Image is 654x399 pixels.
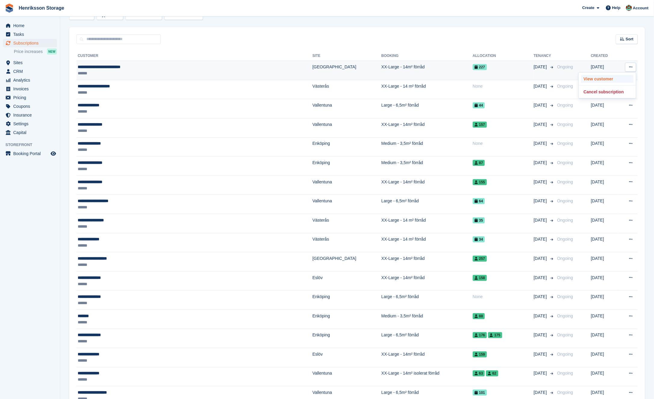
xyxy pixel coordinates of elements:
span: [DATE] [534,332,548,338]
span: Ongoing [557,275,573,280]
span: 88 [473,313,485,319]
td: [DATE] [591,367,618,386]
span: Ongoing [557,218,573,223]
span: Analytics [13,76,49,84]
span: 44 [473,102,485,108]
td: [DATE] [591,271,618,291]
span: Sort [626,36,634,42]
img: stora-icon-8386f47178a22dfd0bd8f6a31ec36ba5ce8667c1dd55bd0f319d3a0aa187defe.svg [5,4,14,13]
span: 62 [486,370,498,376]
span: Tasks [13,30,49,39]
td: [DATE] [591,252,618,272]
span: [DATE] [534,83,548,89]
a: Henriksson Storage [16,3,67,13]
span: Invoices [13,85,49,93]
p: Cancel subscription [581,88,634,96]
span: Pricing [13,93,49,102]
th: Site [313,51,381,61]
td: [DATE] [591,99,618,118]
td: Vallentuna [313,176,381,195]
span: [DATE] [534,160,548,166]
td: Västerås [313,214,381,233]
span: [DATE] [534,255,548,262]
span: [DATE] [534,140,548,147]
td: Enköping [313,137,381,157]
span: Ongoing [557,84,573,89]
span: Ongoing [557,390,573,395]
span: 158 [473,275,487,281]
td: [DATE] [591,233,618,252]
span: Account [633,5,649,11]
a: menu [3,58,57,67]
td: [DATE] [591,348,618,367]
a: menu [3,93,57,102]
span: Ongoing [557,294,573,299]
span: [DATE] [534,370,548,376]
span: 159 [473,351,487,357]
span: Ongoing [557,179,573,184]
th: Allocation [473,51,534,61]
span: Storefront [5,142,60,148]
span: CRM [13,67,49,76]
a: menu [3,128,57,137]
span: [DATE] [534,275,548,281]
a: menu [3,85,57,93]
td: Vallentuna [313,367,381,386]
td: Large - 6,5m² förråd [381,99,473,118]
span: 227 [473,64,487,70]
td: Enköping [313,291,381,310]
div: None [473,83,534,89]
span: 155 [473,179,487,185]
td: XX-Large - 14 m² förråd [381,233,473,252]
td: Medium - 3,5m² förråd [381,157,473,176]
td: Enköping [313,157,381,176]
a: menu [3,39,57,47]
td: Vallentuna [313,99,381,118]
div: None [473,140,534,147]
td: [DATE] [591,214,618,233]
span: Booking Portal [13,149,49,158]
span: Sites [13,58,49,67]
a: menu [3,21,57,30]
a: menu [3,149,57,158]
td: XX-Large - 14m² förråd [381,348,473,367]
span: Create [582,5,594,11]
th: Created [591,51,618,61]
span: 257 [473,256,487,262]
th: Tenancy [534,51,555,61]
td: XX-Large - 14m² förråd [381,176,473,195]
td: Eslöv [313,348,381,367]
span: Price increases [14,49,43,55]
span: [DATE] [534,313,548,319]
span: Ongoing [557,332,573,337]
span: Ongoing [557,64,573,69]
span: Capital [13,128,49,137]
span: 176 [473,332,487,338]
td: XX-Large - 14m² förråd [381,271,473,291]
td: XX-Large - 14m² isolerat förråd [381,367,473,386]
span: [DATE] [534,179,548,185]
span: Coupons [13,102,49,111]
span: 64 [473,198,485,204]
a: menu [3,67,57,76]
td: XX-Large - 14 m² förråd [381,80,473,99]
div: None [473,294,534,300]
span: Ongoing [557,352,573,357]
td: [DATE] [591,176,618,195]
span: Ongoing [557,237,573,242]
span: [DATE] [534,236,548,242]
span: Ongoing [557,371,573,376]
span: 63 [473,370,485,376]
a: Price increases NEW [14,48,57,55]
a: menu [3,111,57,119]
td: Västerås [313,80,381,99]
td: [GEOGRAPHIC_DATA] [313,61,381,80]
a: menu [3,120,57,128]
td: Vallentuna [313,118,381,137]
a: View customer [581,75,634,83]
td: Vallentuna [313,195,381,214]
span: 175 [488,332,502,338]
th: Customer [76,51,313,61]
span: Insurance [13,111,49,119]
td: Large - 6,5m² förråd [381,195,473,214]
